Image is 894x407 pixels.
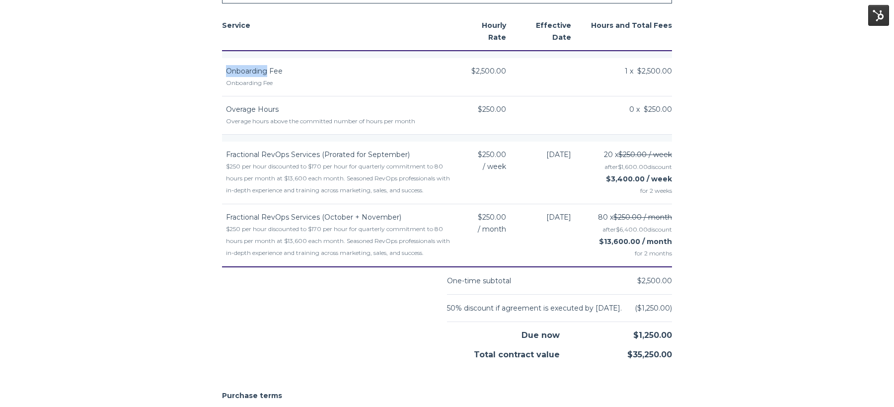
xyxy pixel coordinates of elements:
th: Hours and Total Fees [583,12,672,51]
span: $250.00 [478,211,506,223]
th: Hourly Rate [453,12,518,51]
div: Due now [447,322,560,341]
td: [DATE] [518,204,583,267]
span: $2,500.00 [471,65,506,77]
strong: $13,600.00 / month [599,237,672,246]
div: $250 per hour discounted to $170 per hour for quarterly commitment to 80 hours per month at $13,6... [226,161,453,196]
span: 1 x $2,500.00 [625,65,672,77]
s: $250.00 / week [618,150,672,159]
div: Overage hours above the committed number of hours per month [226,115,453,127]
span: 80 x [598,211,672,223]
span: after discount [604,163,672,170]
div: $1,250.00 [560,322,672,341]
th: Effective Date [518,12,583,51]
span: / week [483,161,506,172]
span: 20 x [604,149,672,161]
span: for 2 months [583,247,672,259]
div: 50% discount if agreement is executed by [DATE]. [447,302,622,314]
img: HubSpot Tools Menu Toggle [868,5,889,26]
span: Fractional RevOps Services (Prorated for September) [226,150,410,159]
span: / month [478,223,506,235]
td: [DATE] [518,142,583,204]
span: Overage Hours [226,105,279,114]
span: $2,500.00 [637,276,672,285]
span: 0 x $250.00 [629,103,672,115]
span: $6,400.00 [616,226,648,233]
div: $250 per hour discounted to $170 per hour for quarterly commitment to 80 hours per month at $13,6... [226,223,453,259]
th: Service [222,12,453,51]
span: for 2 weeks [583,185,672,197]
s: $250.00 / month [613,213,672,222]
span: ($1,250.00) [635,304,672,313]
span: Fractional RevOps Services (October + November) [226,213,401,222]
strong: $3,400.00 / week [606,174,672,183]
div: Onboarding Fee [226,77,453,89]
span: $250.00 [478,149,506,161]
div: $35,250.00 [560,341,672,361]
span: after discount [602,226,672,233]
div: Total contract value [447,341,560,361]
span: Onboarding Fee [226,67,283,76]
div: One-time subtotal [447,275,511,287]
span: $250.00 [478,103,506,115]
h2: Purchase terms [222,390,672,402]
span: $1,600.00 [618,163,648,170]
